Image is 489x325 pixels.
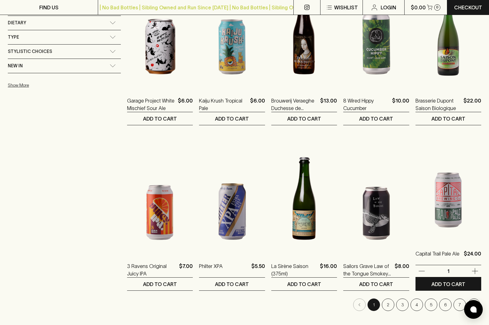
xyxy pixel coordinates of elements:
button: page 1 [368,299,380,311]
p: FIND US [39,4,59,11]
p: 0 [436,6,439,9]
span: Dietary [8,19,26,27]
button: Go to next page [468,299,480,311]
img: Sailors Grave Law of the Tongue Smokey Oyster Stout [343,144,409,253]
a: Kaiju Krush Tropical Pale [199,97,248,112]
img: 3 Ravens Original Juicy IPA [127,144,193,253]
nav: pagination navigation [127,299,481,311]
span: Stylistic Choices [8,48,52,55]
button: Go to page 3 [396,299,409,311]
div: Type [8,30,121,44]
a: Garage Project White Mischief Sour Ale [127,97,175,112]
p: $8.00 [395,262,409,277]
p: $10.00 [392,97,409,112]
img: Capital Trail Pale Ale [415,131,481,241]
button: Show More [8,79,89,92]
div: New In [8,59,121,73]
p: Wishlist [334,4,358,11]
button: ADD TO CART [199,278,265,290]
a: 8 Wired Hippy Cucumber [343,97,390,112]
p: $13.00 [320,97,337,112]
button: Go to page 4 [411,299,423,311]
p: 1 [441,268,456,275]
p: ADD TO CART [359,280,393,288]
p: Login [381,4,396,11]
button: ADD TO CART [343,278,409,290]
div: Dietary [8,16,121,30]
p: $22.00 [463,97,481,112]
a: Philter XPA [199,262,223,277]
div: Stylistic Choices [8,45,121,59]
p: $24.00 [464,250,481,265]
button: ADD TO CART [199,112,265,125]
img: bubble-icon [470,306,477,313]
p: $7.00 [179,262,193,277]
p: ADD TO CART [287,115,321,122]
p: ADD TO CART [287,280,321,288]
p: $0.00 [411,4,426,11]
img: Philter XPA [199,144,265,253]
button: Go to page 7 [453,299,466,311]
a: Brouwerij Veraeghe Duchesse de Bourgogne Flemish Red Ale [271,97,318,112]
p: ADD TO CART [431,280,465,288]
p: $6.00 [178,97,193,112]
span: New In [8,62,23,70]
a: Brasserie Dupont Saison Biologique [415,97,461,112]
button: ADD TO CART [271,278,337,290]
p: $5.50 [251,262,265,277]
button: ADD TO CART [271,112,337,125]
p: $16.00 [320,262,337,277]
p: ADD TO CART [215,280,249,288]
span: Type [8,33,19,41]
a: 3 Ravens Original Juicy IPA [127,262,177,277]
button: Go to page 5 [425,299,437,311]
p: ADD TO CART [431,115,465,122]
button: ADD TO CART [127,278,193,290]
button: ADD TO CART [127,112,193,125]
a: Sailors Grave Law of the Tongue Smokey Oyster [PERSON_NAME] [343,262,392,277]
button: ADD TO CART [415,112,481,125]
a: La Sirène Saison (375ml) [271,262,317,277]
p: $6.00 [250,97,265,112]
p: ADD TO CART [359,115,393,122]
a: Capital Trail Pale Ale [415,250,459,265]
button: Go to page 6 [439,299,452,311]
img: La Sirène Saison (375ml) [271,144,337,253]
p: ADD TO CART [143,280,177,288]
p: ADD TO CART [143,115,177,122]
button: ADD TO CART [415,278,481,290]
p: ADD TO CART [215,115,249,122]
p: Checkout [454,4,482,11]
button: Go to page 2 [382,299,394,311]
button: ADD TO CART [343,112,409,125]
